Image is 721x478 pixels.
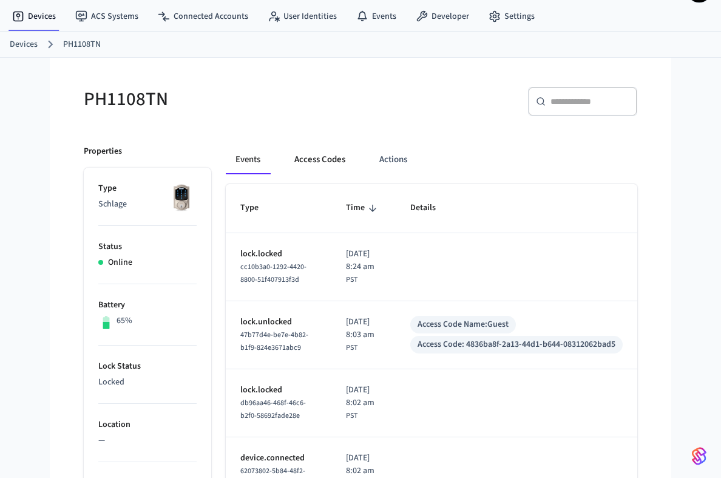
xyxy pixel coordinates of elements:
span: Time [346,199,381,217]
span: [DATE] 8:03 am [346,316,381,341]
a: Devices [2,5,66,27]
a: Events [347,5,406,27]
p: Type [98,182,197,195]
a: Connected Accounts [148,5,258,27]
p: Location [98,418,197,431]
button: Access Codes [285,145,355,174]
span: Details [410,199,452,217]
span: PST [346,343,357,353]
div: Access Code: 4836ba8f-2a13-44d1-b644-08312062bad5 [418,338,615,351]
a: ACS Systems [66,5,148,27]
p: Battery [98,299,197,312]
p: Properties [84,145,122,158]
p: lock.locked [240,248,317,261]
div: ant example [226,145,637,174]
a: PH1108TN [63,38,101,51]
a: User Identities [258,5,347,27]
span: PST [346,411,357,422]
p: — [98,434,197,447]
span: db96aa46-468f-46c6-b2f0-58692fade28e [240,398,306,421]
p: device.connected [240,452,317,465]
button: Actions [370,145,417,174]
div: Asia/Manila [346,384,381,422]
p: Online [108,256,132,269]
img: SeamLogoGradient.69752ec5.svg [692,446,706,466]
span: [DATE] 8:02 am [346,452,381,477]
span: Type [240,199,274,217]
div: Asia/Manila [346,248,381,285]
span: 47b77d4e-be7e-4b82-b1f9-824e3671abc9 [240,330,308,353]
a: Developer [406,5,479,27]
button: Events [226,145,270,174]
p: Status [98,241,197,253]
p: Schlage [98,198,197,211]
p: lock.unlocked [240,316,317,329]
p: Lock Status [98,360,197,373]
img: Schlage Sense Smart Deadbolt with Camelot Trim, Front [166,182,197,213]
p: 65% [117,315,132,327]
div: Access Code Name: Guest [418,318,509,331]
p: lock.locked [240,384,317,397]
span: [DATE] 8:02 am [346,384,381,409]
span: [DATE] 8:24 am [346,248,381,273]
span: PST [346,275,357,285]
h5: PH1108TN [84,87,353,112]
a: Settings [479,5,544,27]
div: Asia/Manila [346,316,381,353]
span: cc10b3a0-1292-4420-8800-51f407913f3d [240,262,306,285]
p: Locked [98,376,197,389]
a: Devices [10,38,38,51]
